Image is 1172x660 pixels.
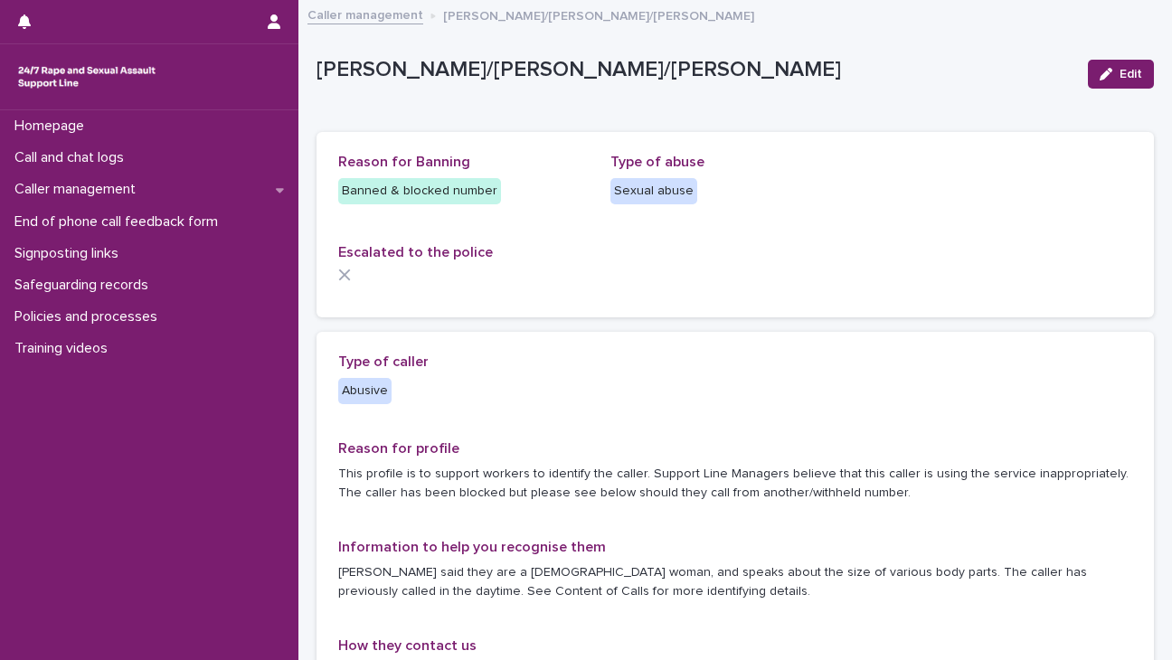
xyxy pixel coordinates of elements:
[7,181,150,198] p: Caller management
[7,340,122,357] p: Training videos
[338,638,477,653] span: How they contact us
[338,178,501,204] div: Banned & blocked number
[610,178,697,204] div: Sexual abuse
[610,155,704,169] span: Type of abuse
[317,57,1073,83] p: [PERSON_NAME]/[PERSON_NAME]/[PERSON_NAME]
[338,378,392,404] div: Abusive
[1120,68,1142,80] span: Edit
[7,308,172,325] p: Policies and processes
[338,563,1132,601] p: [PERSON_NAME] said they are a [DEMOGRAPHIC_DATA] woman, and speaks about the size of various body...
[7,118,99,135] p: Homepage
[338,465,1132,503] p: This profile is to support workers to identify the caller. Support Line Managers believe that thi...
[1088,60,1154,89] button: Edit
[7,277,163,294] p: Safeguarding records
[443,5,754,24] p: [PERSON_NAME]/[PERSON_NAME]/[PERSON_NAME]
[7,245,133,262] p: Signposting links
[338,354,429,369] span: Type of caller
[14,59,159,95] img: rhQMoQhaT3yELyF149Cw
[7,213,232,231] p: End of phone call feedback form
[338,245,493,259] span: Escalated to the police
[338,155,470,169] span: Reason for Banning
[7,149,138,166] p: Call and chat logs
[307,4,423,24] a: Caller management
[338,441,459,456] span: Reason for profile
[338,540,606,554] span: Information to help you recognise them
